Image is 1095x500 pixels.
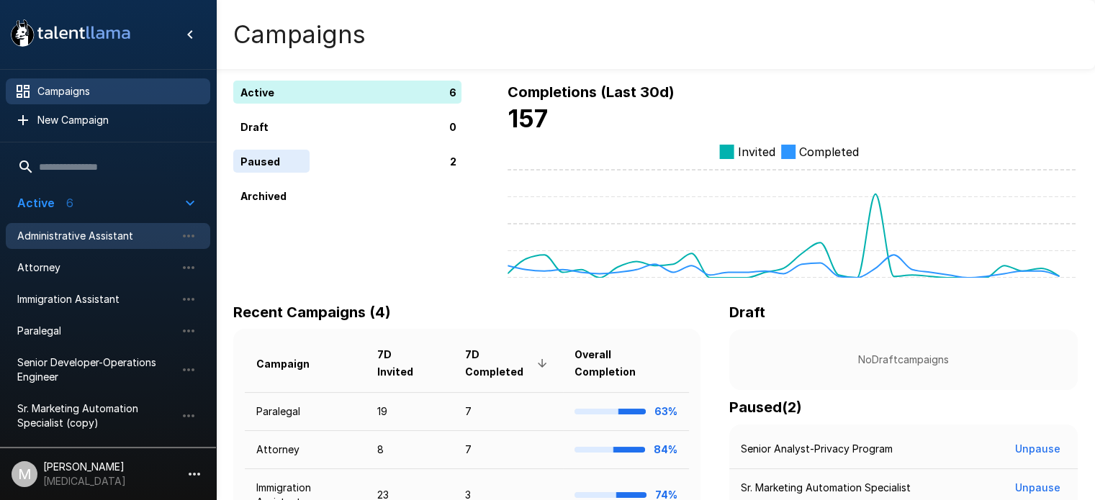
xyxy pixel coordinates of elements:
[508,83,675,101] b: Completions (Last 30d)
[366,431,454,469] td: 8
[454,431,564,469] td: 7
[729,304,765,321] b: Draft
[245,392,366,430] td: Paralegal
[508,104,548,133] b: 157
[233,19,366,50] h4: Campaigns
[366,392,454,430] td: 19
[654,405,677,417] b: 63%
[741,442,893,456] p: Senior Analyst-Privacy Program
[752,353,1055,367] p: No Draft campaigns
[377,346,442,381] span: 7D Invited
[450,154,456,169] p: 2
[465,346,552,381] span: 7D Completed
[449,85,456,100] p: 6
[449,119,456,135] p: 0
[245,431,366,469] td: Attorney
[729,399,802,416] b: Paused ( 2 )
[654,443,677,455] b: 84%
[741,481,911,495] p: Sr. Marketing Automation Specialist
[1009,436,1066,463] button: Unpause
[454,392,564,430] td: 7
[574,346,677,381] span: Overall Completion
[256,355,328,373] span: Campaign
[233,304,391,321] b: Recent Campaigns (4)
